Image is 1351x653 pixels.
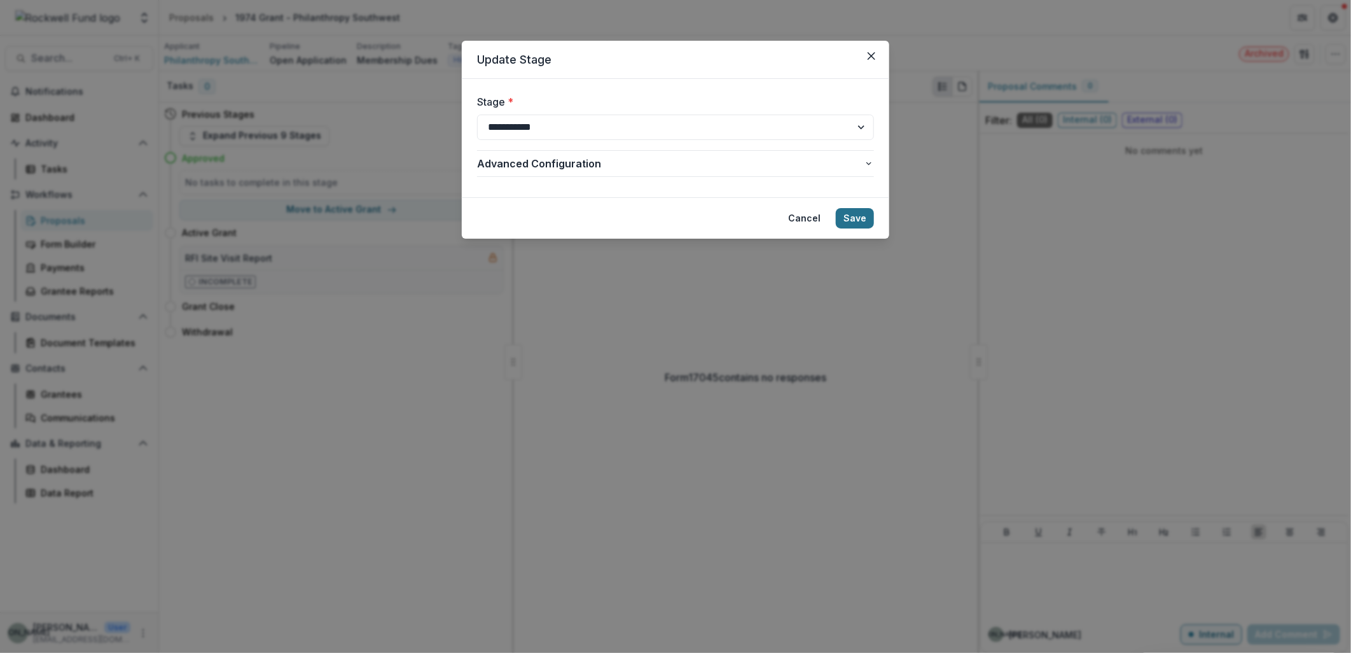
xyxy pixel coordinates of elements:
[780,208,828,228] button: Cancel
[477,151,874,176] button: Advanced Configuration
[861,46,882,66] button: Close
[462,41,889,79] header: Update Stage
[477,94,866,109] label: Stage
[477,156,864,171] span: Advanced Configuration
[836,208,874,228] button: Save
